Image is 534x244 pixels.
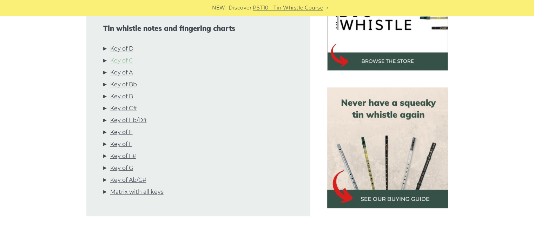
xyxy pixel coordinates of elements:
[327,87,448,208] img: tin whistle buying guide
[253,4,323,12] a: PST10 - Tin Whistle Course
[110,116,147,125] a: Key of Eb/D#
[110,104,137,113] a: Key of C#
[212,4,226,12] span: NEW:
[110,44,133,53] a: Key of D
[110,176,146,185] a: Key of Ab/G#
[110,152,136,161] a: Key of F#
[110,128,133,137] a: Key of E
[110,187,164,197] a: Matrix with all keys
[110,92,133,101] a: Key of B
[103,24,294,33] span: Tin whistle notes and fingering charts
[110,56,133,65] a: Key of C
[110,140,132,149] a: Key of F
[229,4,252,12] span: Discover
[110,164,133,173] a: Key of G
[110,68,133,77] a: Key of A
[110,80,137,89] a: Key of Bb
